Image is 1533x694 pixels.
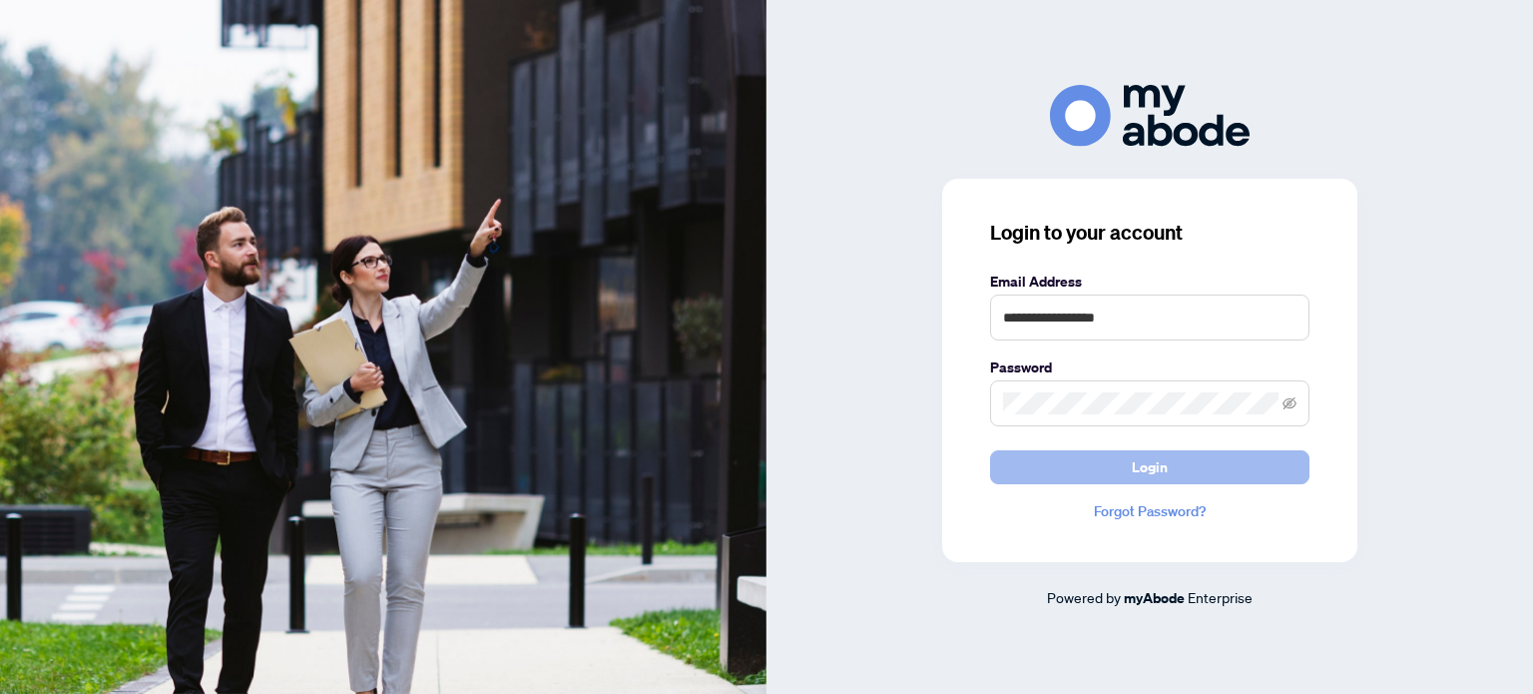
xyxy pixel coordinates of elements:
[1132,451,1168,483] span: Login
[1124,587,1185,609] a: myAbode
[990,271,1309,293] label: Email Address
[990,450,1309,484] button: Login
[1188,588,1253,606] span: Enterprise
[1047,588,1121,606] span: Powered by
[1282,396,1296,410] span: eye-invisible
[1050,85,1250,146] img: ma-logo
[990,356,1309,378] label: Password
[990,500,1309,522] a: Forgot Password?
[990,219,1309,247] h3: Login to your account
